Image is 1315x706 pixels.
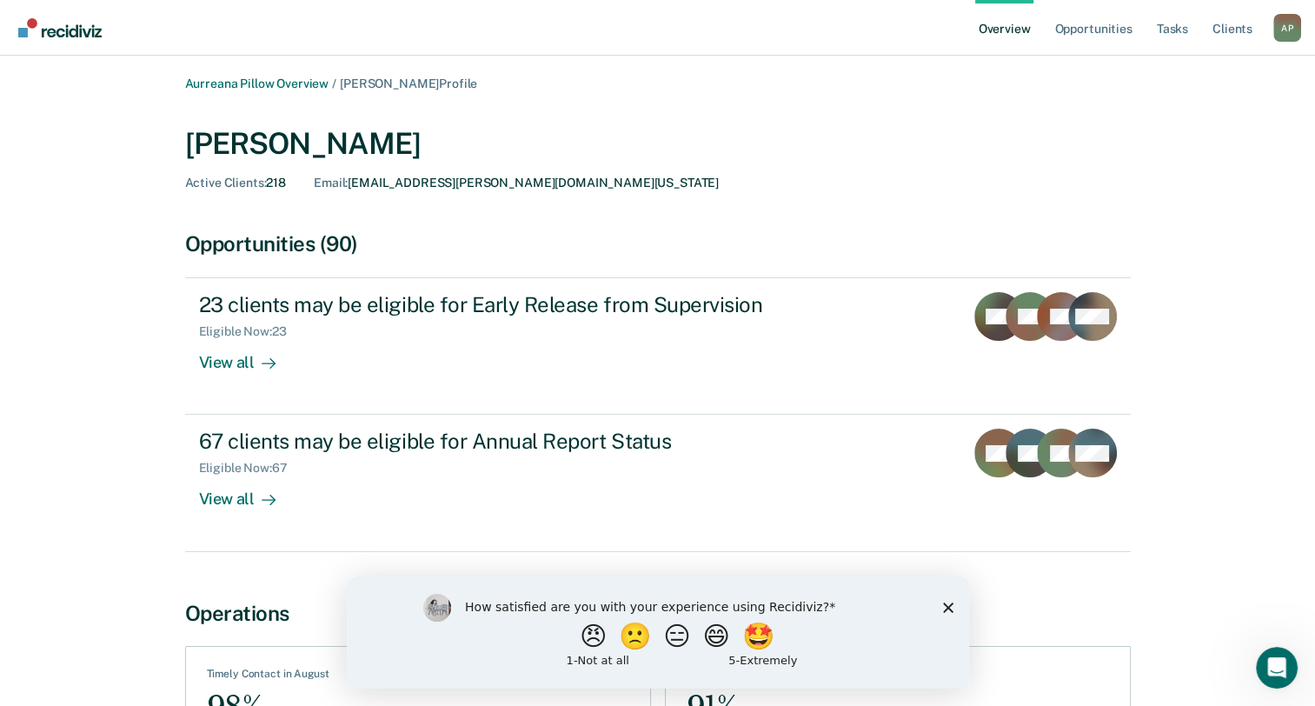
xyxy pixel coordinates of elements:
div: [EMAIL_ADDRESS][PERSON_NAME][DOMAIN_NAME][US_STATE] [314,176,719,190]
div: 23 clients may be eligible for Early Release from Supervision [199,292,809,317]
a: Aurreana Pillow Overview [185,77,329,90]
div: Opportunities (90) [185,231,1131,256]
div: View all [199,339,296,373]
div: View all [199,476,296,510]
iframe: Intercom live chat [1256,647,1298,689]
div: Eligible Now : 23 [199,324,301,339]
button: Profile dropdown button [1273,14,1301,42]
span: [PERSON_NAME] Profile [340,77,477,90]
div: Operations [185,601,1131,626]
span: Email : [314,176,348,190]
img: Recidiviz [18,18,102,37]
a: 23 clients may be eligible for Early Release from SupervisionEligible Now:23View all [185,277,1131,415]
div: 218 [185,176,287,190]
a: 67 clients may be eligible for Annual Report StatusEligible Now:67View all [185,415,1131,551]
span: / [329,77,340,90]
div: A P [1273,14,1301,42]
div: Timely Contact in August [207,668,329,687]
div: Eligible Now : 67 [199,461,302,476]
div: 67 clients may be eligible for Annual Report Status [199,429,809,454]
span: Active Clients : [185,176,267,190]
iframe: Survey by Kim from Recidiviz [347,576,969,689]
div: [PERSON_NAME] [185,126,1131,162]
